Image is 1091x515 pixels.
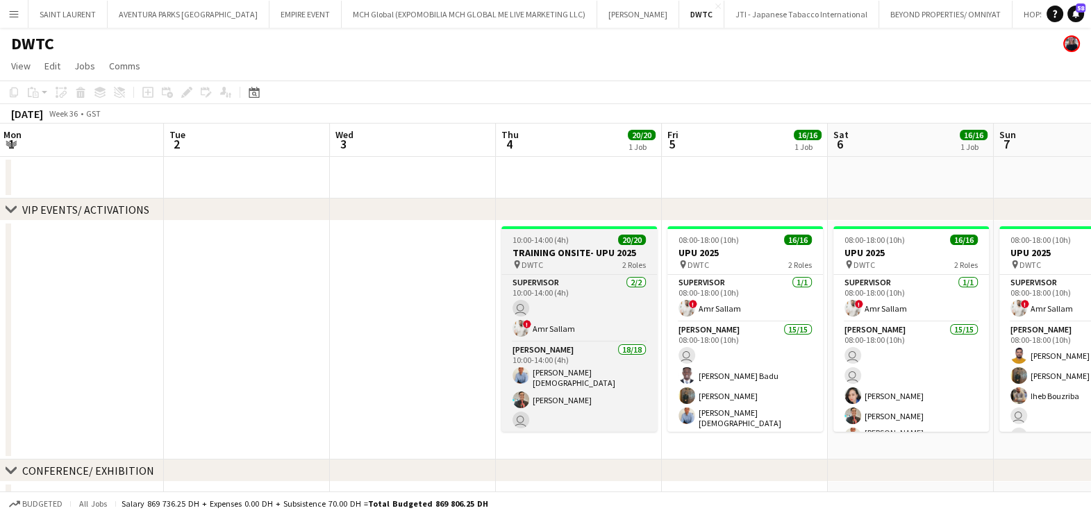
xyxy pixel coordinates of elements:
span: 16/16 [950,235,978,245]
span: ! [523,320,531,328]
span: DWTC [688,260,709,270]
span: 2 [167,136,185,152]
span: 3 [333,136,353,152]
h3: UPU 2025 [833,246,989,259]
a: View [6,57,36,75]
app-card-role: Supervisor1/108:00-18:00 (10h)!Amr Sallam [833,275,989,322]
button: BEYOND PROPERTIES/ OMNIYAT [879,1,1013,28]
span: Tue [169,128,185,141]
span: 10:00-14:00 (4h) [513,235,569,245]
a: 58 [1067,6,1084,22]
span: 58 [1076,3,1085,12]
span: 08:00-18:00 (10h) [844,235,905,245]
span: ! [1021,300,1029,308]
span: 7 [997,136,1016,152]
span: Edit [44,60,60,72]
span: 6 [831,136,849,152]
span: 2 Roles [622,260,646,270]
h1: DWTC [11,33,54,54]
h3: TRAINING ONSITE- UPU 2025 [501,246,657,259]
span: Thu [501,128,519,141]
span: Week 36 [46,108,81,119]
app-job-card: 10:00-14:00 (4h)20/20TRAINING ONSITE- UPU 2025 DWTC2 RolesSupervisor2/210:00-14:00 (4h) !Amr Sall... [501,226,657,432]
a: Edit [39,57,66,75]
span: DWTC [522,260,543,270]
span: DWTC [1019,260,1041,270]
span: Comms [109,60,140,72]
span: 20/20 [618,235,646,245]
button: JTI - Japanese Tabacco International [724,1,879,28]
a: Comms [103,57,146,75]
div: Salary 869 736.25 DH + Expenses 0.00 DH + Subsistence 70.00 DH = [122,498,488,509]
span: 2 Roles [788,260,812,270]
app-card-role: Supervisor1/108:00-18:00 (10h)!Amr Sallam [667,275,823,322]
span: Budgeted [22,499,63,509]
div: VIP EVENTS/ ACTIVATIONS [22,203,149,217]
h3: UPU 2025 [667,246,823,259]
button: EMPIRE EVENT [269,1,342,28]
button: Budgeted [7,496,65,512]
span: Jobs [74,60,95,72]
button: [PERSON_NAME] [597,1,679,28]
div: CONFERENCE/ EXHIBITION [22,464,154,478]
span: 16/16 [960,130,988,140]
span: 5 [665,136,678,152]
span: 16/16 [794,130,822,140]
span: All jobs [76,498,110,509]
span: ! [855,300,863,308]
span: 4 [499,136,519,152]
button: AVENTURA PARKS [GEOGRAPHIC_DATA] [108,1,269,28]
span: 08:00-18:00 (10h) [678,235,739,245]
button: SAINT LAURENT [28,1,108,28]
button: MCH Global (EXPOMOBILIA MCH GLOBAL ME LIVE MARKETING LLC) [342,1,597,28]
span: Wed [335,128,353,141]
span: Mon [3,128,22,141]
div: 1 Job [628,142,655,152]
div: 1 Job [794,142,821,152]
app-card-role: Supervisor2/210:00-14:00 (4h) !Amr Sallam [501,275,657,342]
app-user-avatar: Anastasiia Iemelianova [1063,35,1080,52]
div: GST [86,108,101,119]
app-job-card: 08:00-18:00 (10h)16/16UPU 2025 DWTC2 RolesSupervisor1/108:00-18:00 (10h)!Amr Sallam[PERSON_NAME]1... [667,226,823,432]
span: Sun [999,128,1016,141]
span: 08:00-18:00 (10h) [1010,235,1071,245]
span: 2 Roles [954,260,978,270]
button: HOPSCOTCH [1013,1,1082,28]
button: DWTC [679,1,724,28]
span: Fri [667,128,678,141]
span: ! [689,300,697,308]
span: View [11,60,31,72]
span: 20/20 [628,130,656,140]
span: Total Budgeted 869 806.25 DH [368,498,488,509]
a: Jobs [69,57,101,75]
div: 1 Job [960,142,987,152]
span: 16/16 [784,235,812,245]
div: [DATE] [11,107,43,121]
span: Sat [833,128,849,141]
span: DWTC [853,260,875,270]
span: 1 [1,136,22,152]
app-job-card: 08:00-18:00 (10h)16/16UPU 2025 DWTC2 RolesSupervisor1/108:00-18:00 (10h)!Amr Sallam[PERSON_NAME]1... [833,226,989,432]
